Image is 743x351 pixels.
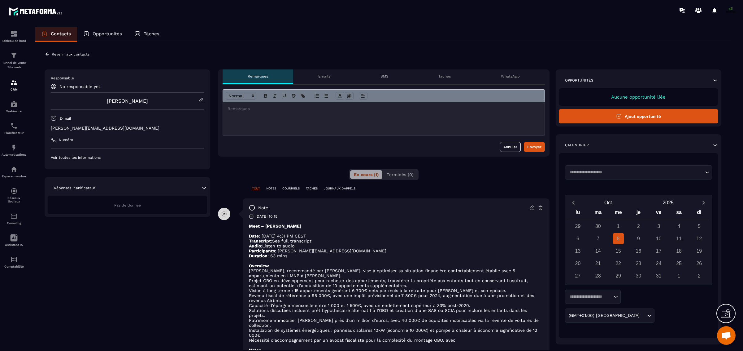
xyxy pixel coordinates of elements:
[2,39,26,42] p: Tableau de bord
[565,94,712,100] p: Aucune opportunité liée
[593,246,603,256] div: 14
[107,98,148,104] a: [PERSON_NAME]
[438,74,451,79] p: Tâches
[272,238,311,243] a: See full transcript
[77,27,128,42] a: Opportunités
[2,118,26,139] a: schedulerschedulerPlanificateur
[275,248,386,253] span: : [PERSON_NAME][EMAIL_ADDRESS][DOMAIN_NAME]
[2,61,26,69] p: Tunnel de vente Site web
[559,109,718,123] button: Ajout opportunité
[653,258,664,269] div: 24
[694,246,705,256] div: 19
[613,221,624,232] div: 1
[674,270,684,281] div: 1
[572,258,583,269] div: 20
[249,293,534,303] span: Revenu fiscal de référence à 95 000€, avec une impôt prévisionnel de 7 800€ pour 2024, augmentati...
[2,74,26,96] a: formationformationCRM
[144,31,159,37] p: Tâches
[249,308,527,318] span: Solutions discutées incluent prêt hypothécaire alternatif à l'OBO et création d’une SAS ou SCIA p...
[2,208,26,229] a: emailemailE-mailing
[59,137,73,142] p: Numéro
[10,122,18,130] img: scheduler
[2,221,26,225] p: E-mailing
[567,294,612,300] input: Search for option
[613,233,624,244] div: 8
[613,258,624,269] div: 22
[674,221,684,232] div: 4
[572,246,583,256] div: 13
[2,229,26,251] a: Assistant IA
[249,243,261,248] strong: Audio
[565,290,621,304] div: Search for option
[2,88,26,91] p: CRM
[653,246,664,256] div: 17
[689,208,709,219] div: di
[249,268,515,278] span: [PERSON_NAME], recommandé par [PERSON_NAME], vise à optimiser sa situation financière confortable...
[613,246,624,256] div: 15
[568,208,588,219] div: lu
[674,258,684,269] div: 25
[10,212,18,220] img: email
[249,303,470,308] span: Capacité d'épargne mensuelle entre 1 000 et 1 500€, avec un endettement supérieur à 33% post-2020.
[52,52,89,56] p: Revenir aux contacts
[717,326,736,345] div: Ouvrir le chat
[9,6,64,17] img: logo
[2,175,26,178] p: Espace membre
[572,270,583,281] div: 27
[249,338,455,343] span: Nécessité d'accompagnement par un avocat fiscaliste pour la complexité du montage OBO, avec
[2,96,26,118] a: automationsautomationsWebinaire
[567,169,703,175] input: Search for option
[694,221,705,232] div: 5
[380,74,389,79] p: SMS
[114,203,141,207] span: Pas de donnée
[568,208,709,281] div: Calendar wrapper
[93,31,122,37] p: Opportunités
[249,253,267,258] strong: Duration
[249,248,275,253] strong: Participants
[255,214,277,219] p: [DATE] 10:15
[593,221,603,232] div: 30
[51,155,204,160] p: Voir toutes les informations
[249,288,506,293] span: Vision à long terme : 15 appartements générant 6 700€ nets par mois à la retraite pour [PERSON_NA...
[249,328,537,338] span: Installation de systèmes énergétiques : panneaux solaires 10kW (économie 10 000€) et pompe à chal...
[2,109,26,113] p: Webinaire
[262,243,294,248] a: Listen to audio
[593,258,603,269] div: 21
[10,166,18,173] img: automations
[628,208,649,219] div: je
[10,52,18,59] img: formation
[35,27,77,42] a: Contacts
[641,312,646,319] input: Search for option
[2,161,26,183] a: automationsautomationsEspace membre
[248,74,268,79] p: Remarques
[10,79,18,86] img: formation
[633,246,644,256] div: 16
[2,265,26,268] p: Comptabilité
[10,187,18,195] img: social-network
[674,233,684,244] div: 11
[54,185,95,190] p: Réponses Planificateur
[2,183,26,208] a: social-networksocial-networkRéseaux Sociaux
[318,74,330,79] p: Emails
[271,238,272,243] span: :
[579,197,639,208] button: Open months overlay
[653,221,664,232] div: 3
[698,198,709,207] button: Next month
[694,270,705,281] div: 2
[51,125,204,131] p: [PERSON_NAME][EMAIL_ADDRESS][DOMAIN_NAME]
[2,25,26,47] a: formationformationTableau de bord
[633,258,644,269] div: 23
[694,233,705,244] div: 12
[565,143,589,148] p: Calendrier
[2,47,26,74] a: formationformationTunnel de vente Site web
[10,100,18,108] img: automations
[259,233,306,238] span: : [DATE] 4:31 PM CEST
[10,256,18,263] img: accountant
[593,270,603,281] div: 28
[2,196,26,203] p: Réseaux Sociaux
[387,172,414,177] span: Terminés (0)
[633,270,644,281] div: 30
[500,142,521,152] button: Annuler
[653,233,664,244] div: 10
[593,233,603,244] div: 7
